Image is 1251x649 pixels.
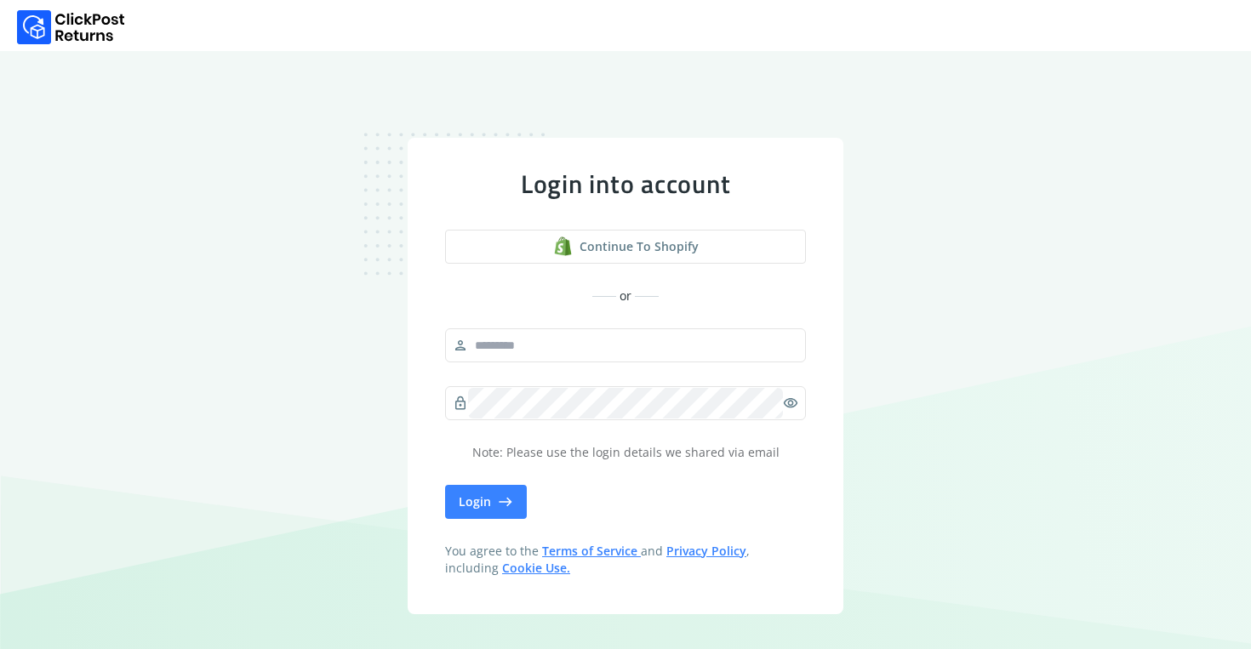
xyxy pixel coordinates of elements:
[783,391,798,415] span: visibility
[445,230,806,264] button: Continue to shopify
[553,236,573,256] img: shopify logo
[445,485,527,519] button: Login east
[445,168,806,199] div: Login into account
[502,560,570,576] a: Cookie Use.
[445,230,806,264] a: shopify logoContinue to shopify
[445,287,806,305] div: or
[498,490,513,514] span: east
[445,543,806,577] span: You agree to the and , including
[445,444,806,461] p: Note: Please use the login details we shared via email
[580,238,699,255] span: Continue to shopify
[542,543,641,559] a: Terms of Service
[666,543,746,559] a: Privacy Policy
[17,10,125,44] img: Logo
[453,391,468,415] span: lock
[453,333,468,357] span: person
